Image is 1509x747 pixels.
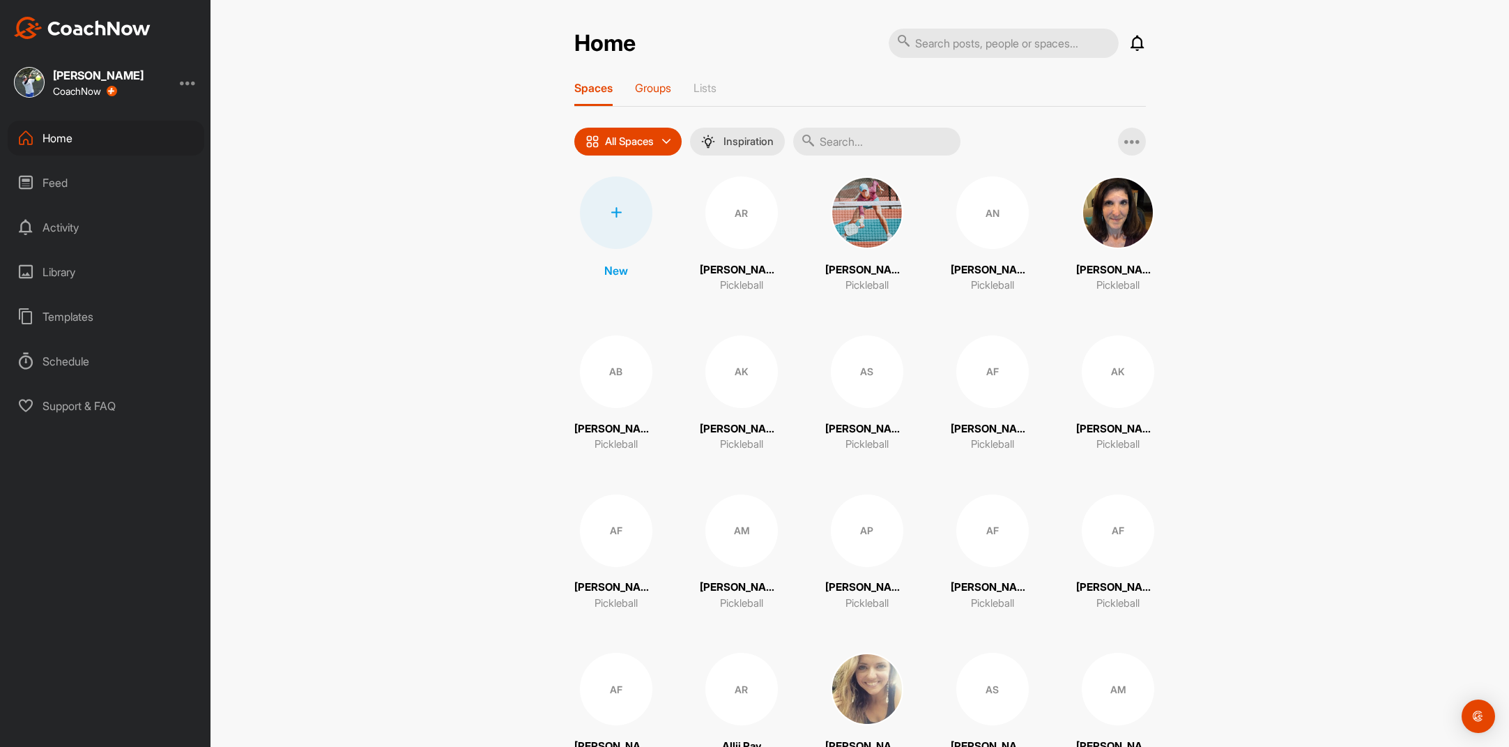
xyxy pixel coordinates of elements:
[1076,495,1160,612] a: AF[PERSON_NAME]Pickleball
[956,653,1029,725] div: AS
[720,596,763,612] p: Pickleball
[595,437,638,453] p: Pickleball
[1096,596,1140,612] p: Pickleball
[845,437,889,453] p: Pickleball
[1082,495,1154,567] div: AF
[705,335,778,408] div: AK
[951,262,1034,278] p: [PERSON_NAME]
[1076,335,1160,453] a: AK[PERSON_NAME]Pickleball
[831,495,903,567] div: AP
[825,421,909,437] p: [PERSON_NAME]
[8,165,204,200] div: Feed
[831,176,903,249] img: square_a0be7e074b2e03103cc91943e0b02c2d.jpg
[694,81,717,95] p: Lists
[8,210,204,245] div: Activity
[580,335,652,408] div: AB
[574,421,658,437] p: [PERSON_NAME]
[831,653,903,725] img: square_d16a1144aa5dfc8bc795114ec6379c83.jpg
[705,495,778,567] div: AM
[1082,335,1154,408] div: AK
[635,81,671,95] p: Groups
[951,580,1034,596] p: [PERSON_NAME]
[1096,437,1140,453] p: Pickleball
[574,335,658,453] a: AB[PERSON_NAME]Pickleball
[720,437,763,453] p: Pickleball
[720,278,763,294] p: Pickleball
[8,344,204,379] div: Schedule
[1462,700,1495,733] div: Open Intercom Messenger
[951,495,1034,612] a: AF[PERSON_NAME]Pickleball
[700,495,783,612] a: AM[PERSON_NAME]Pickleball
[845,596,889,612] p: Pickleball
[825,262,909,278] p: [PERSON_NAME]
[825,335,909,453] a: AS[PERSON_NAME]Pickleball
[605,136,654,147] p: All Spaces
[951,176,1034,294] a: AN[PERSON_NAME]Pickleball
[825,580,909,596] p: [PERSON_NAME]
[574,580,658,596] p: [PERSON_NAME]
[956,176,1029,249] div: AN
[585,135,599,149] img: icon
[14,67,45,98] img: square_a7c86f38b7a5625682a0edcfab056767.jpg
[8,299,204,334] div: Templates
[971,596,1014,612] p: Pickleball
[8,388,204,423] div: Support & FAQ
[951,421,1034,437] p: [PERSON_NAME]
[956,495,1029,567] div: AF
[723,136,774,147] p: Inspiration
[595,596,638,612] p: Pickleball
[700,176,783,294] a: AR[PERSON_NAME]Pickleball
[845,278,889,294] p: Pickleball
[971,278,1014,294] p: Pickleball
[1076,421,1160,437] p: [PERSON_NAME]
[700,580,783,596] p: [PERSON_NAME]
[8,255,204,289] div: Library
[1076,176,1160,294] a: [PERSON_NAME]Pickleball
[793,128,960,156] input: Search...
[1082,653,1154,725] div: AM
[700,335,783,453] a: AK[PERSON_NAME]Pickleball
[889,29,1119,58] input: Search posts, people or spaces...
[574,81,613,95] p: Spaces
[53,70,144,81] div: [PERSON_NAME]
[1096,278,1140,294] p: Pickleball
[956,335,1029,408] div: AF
[705,653,778,725] div: AR
[604,262,628,279] p: New
[574,30,636,57] h2: Home
[1076,262,1160,278] p: [PERSON_NAME]
[831,335,903,408] div: AS
[1082,176,1154,249] img: square_ed16c92a77f1fd93dcfcc37935f841bc.jpg
[1076,580,1160,596] p: [PERSON_NAME]
[701,135,715,149] img: menuIcon
[705,176,778,249] div: AR
[580,653,652,725] div: AF
[574,495,658,612] a: AF[PERSON_NAME]Pickleball
[700,262,783,278] p: [PERSON_NAME]
[825,176,909,294] a: [PERSON_NAME]Pickleball
[8,121,204,156] div: Home
[825,495,909,612] a: AP[PERSON_NAME]Pickleball
[951,335,1034,453] a: AF[PERSON_NAME]Pickleball
[14,17,151,39] img: CoachNow
[700,421,783,437] p: [PERSON_NAME]
[580,495,652,567] div: AF
[53,86,117,97] div: CoachNow
[971,437,1014,453] p: Pickleball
